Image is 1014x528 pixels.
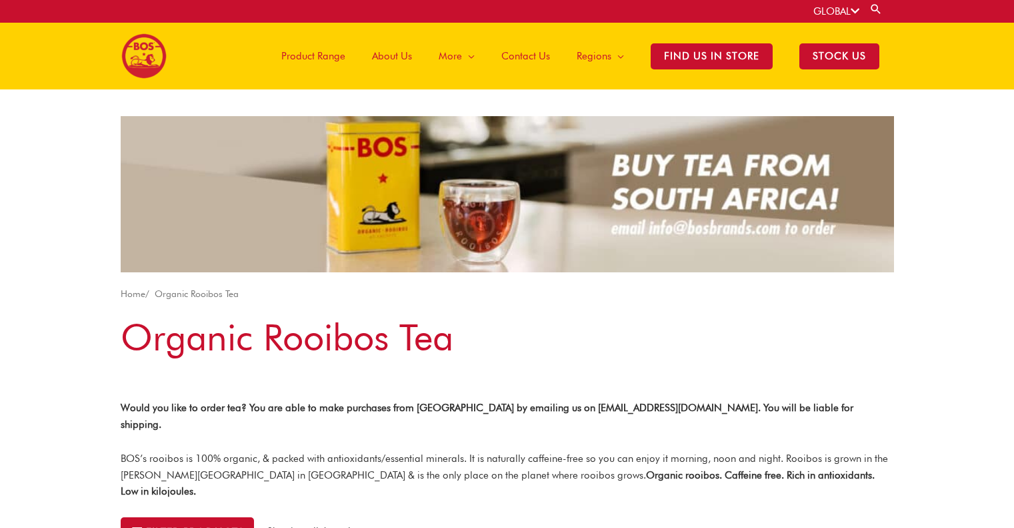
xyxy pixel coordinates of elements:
a: GLOBAL [813,5,859,17]
a: Search button [869,3,883,15]
a: Regions [563,23,637,89]
a: Find Us in Store [637,23,786,89]
span: More [439,36,462,76]
nav: Site Navigation [258,23,893,89]
span: Product Range [281,36,345,76]
a: Home [121,288,145,299]
span: STOCK US [799,43,879,69]
a: STOCK US [786,23,893,89]
p: BOS’s rooibos is 100% organic, & packed with antioxidants/essential minerals. It is naturally caf... [121,451,894,500]
a: Contact Us [488,23,563,89]
h1: Organic Rooibos Tea [121,312,894,363]
span: Find Us in Store [651,43,773,69]
strong: Would you like to order tea? You are able to make purchases from [GEOGRAPHIC_DATA] by emailing us... [121,402,853,431]
span: About Us [372,36,412,76]
nav: Breadcrumb [121,286,894,302]
a: More [425,23,488,89]
span: Contact Us [501,36,550,76]
a: About Us [359,23,425,89]
span: Regions [577,36,611,76]
a: Product Range [268,23,359,89]
img: BOS logo finals-200px [121,33,167,79]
